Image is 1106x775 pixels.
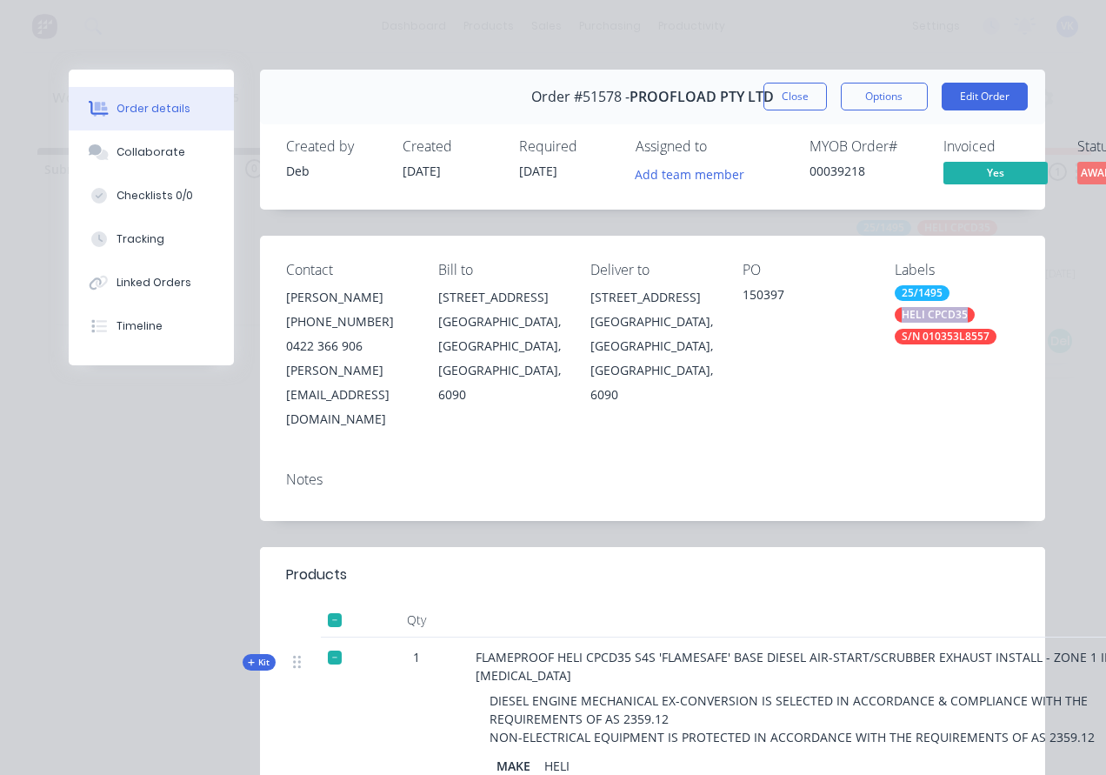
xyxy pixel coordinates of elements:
[895,262,1019,278] div: Labels
[810,138,923,155] div: MYOB Order #
[636,162,754,185] button: Add team member
[286,162,382,180] div: Deb
[531,89,630,105] span: Order #51578 -
[286,285,410,431] div: [PERSON_NAME][PHONE_NUMBER]0422 366 906[PERSON_NAME][EMAIL_ADDRESS][DOMAIN_NAME]
[69,130,234,174] button: Collaborate
[810,162,923,180] div: 00039218
[590,285,715,310] div: [STREET_ADDRESS]
[286,565,347,585] div: Products
[438,262,563,278] div: Bill to
[286,471,1019,488] div: Notes
[763,83,827,110] button: Close
[743,285,867,310] div: 150397
[69,304,234,348] button: Timeline
[117,275,191,291] div: Linked Orders
[438,310,563,407] div: [GEOGRAPHIC_DATA], [GEOGRAPHIC_DATA], [GEOGRAPHIC_DATA], 6090
[403,163,441,179] span: [DATE]
[403,138,498,155] div: Created
[69,87,234,130] button: Order details
[117,101,190,117] div: Order details
[743,262,867,278] div: PO
[117,188,193,204] div: Checklists 0/0
[490,692,1095,745] span: DIESEL ENGINE MECHANICAL EX-CONVERSION IS SELECTED IN ACCORDANCE & COMPLIANCE WITH THE REQUIREMEN...
[636,138,810,155] div: Assigned to
[438,285,563,310] div: [STREET_ADDRESS]
[286,285,410,310] div: [PERSON_NAME]
[286,358,410,431] div: [PERSON_NAME][EMAIL_ADDRESS][DOMAIN_NAME]
[248,656,270,669] span: Kit
[243,654,276,671] div: Kit
[841,83,928,110] button: Options
[286,310,410,334] div: [PHONE_NUMBER]
[364,603,469,638] div: Qty
[895,329,996,344] div: S/N 010353L8557
[69,217,234,261] button: Tracking
[943,138,1056,155] div: Invoiced
[519,163,557,179] span: [DATE]
[590,310,715,407] div: [GEOGRAPHIC_DATA], [GEOGRAPHIC_DATA], [GEOGRAPHIC_DATA], 6090
[117,144,185,160] div: Collaborate
[895,307,975,323] div: HELI CPCD35
[286,138,382,155] div: Created by
[943,162,1048,184] span: Yes
[519,138,615,155] div: Required
[895,285,949,301] div: 25/1495
[438,285,563,407] div: [STREET_ADDRESS][GEOGRAPHIC_DATA], [GEOGRAPHIC_DATA], [GEOGRAPHIC_DATA], 6090
[590,285,715,407] div: [STREET_ADDRESS][GEOGRAPHIC_DATA], [GEOGRAPHIC_DATA], [GEOGRAPHIC_DATA], 6090
[286,334,410,358] div: 0422 366 906
[286,262,410,278] div: Contact
[590,262,715,278] div: Deliver to
[413,648,420,666] span: 1
[117,318,163,334] div: Timeline
[69,261,234,304] button: Linked Orders
[69,174,234,217] button: Checklists 0/0
[625,162,753,185] button: Add team member
[942,83,1028,110] button: Edit Order
[630,89,774,105] span: PROOFLOAD PTY LTD
[117,231,164,247] div: Tracking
